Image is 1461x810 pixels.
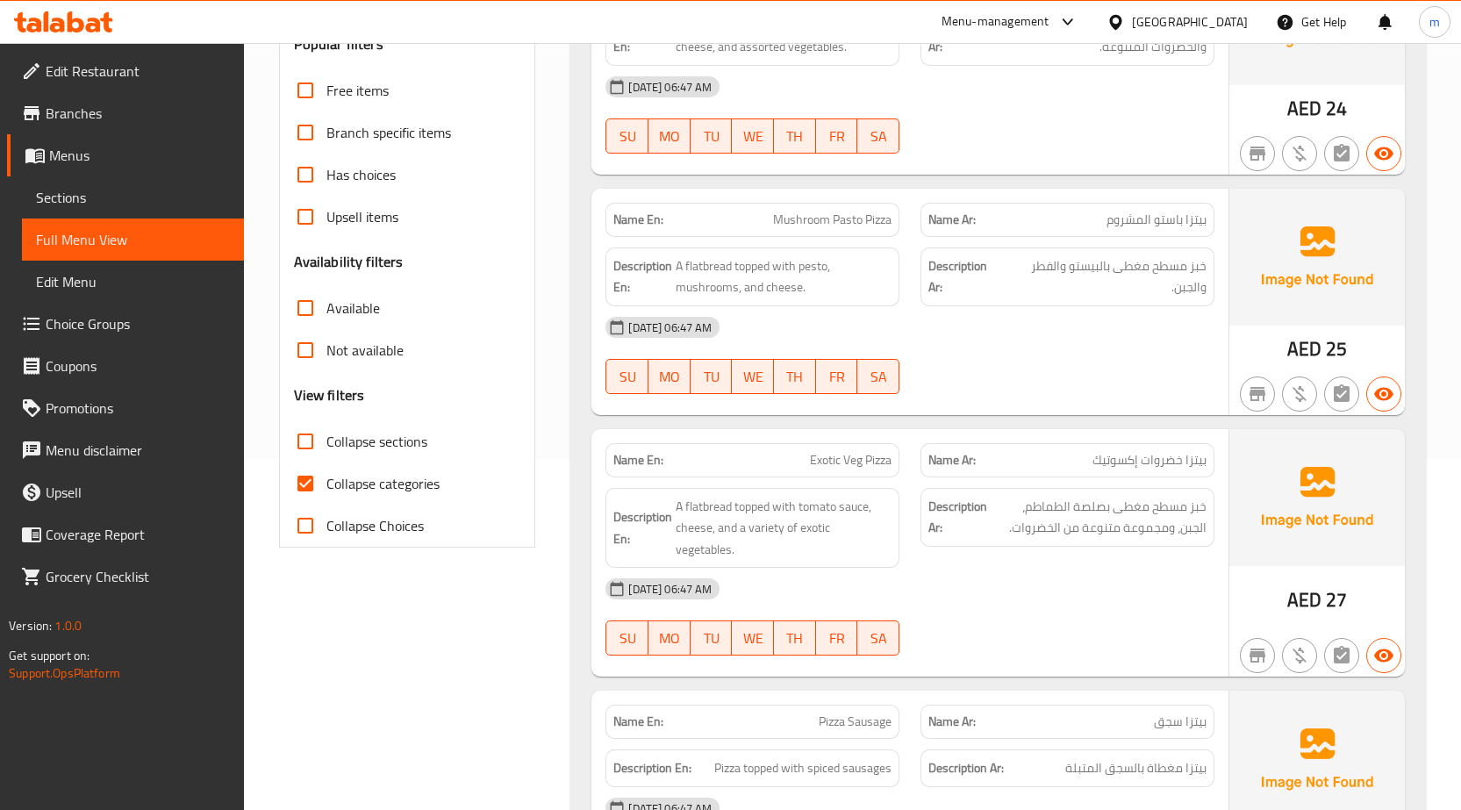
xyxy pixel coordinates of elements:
button: FR [816,118,858,154]
span: خبز مسطح مغطى بالبيستو والفطر والجبن. [1004,255,1207,298]
span: Menus [49,145,230,166]
span: بيتزا سجق [1154,713,1207,731]
img: Ae5nvW7+0k+MAAAAAElFTkSuQmCC [1229,189,1405,326]
strong: Name En: [613,451,663,470]
span: MO [655,364,684,390]
span: خبز مسطح مغطى بصلصة الطماطم، الجبن، ومجموعة متنوعة من الخضروات. [991,496,1207,539]
span: MO [655,124,684,149]
strong: Name En: [613,713,663,731]
span: AED [1287,332,1321,366]
span: FR [823,364,851,390]
button: Purchased item [1282,638,1317,673]
button: Not has choices [1324,638,1359,673]
span: TH [781,626,809,651]
button: WE [732,359,774,394]
span: WE [739,364,767,390]
button: Available [1366,638,1401,673]
span: AED [1287,91,1321,125]
span: Full Menu View [36,229,230,250]
a: Sections [22,176,244,219]
span: FR [823,124,851,149]
h3: Popular filters [294,34,521,54]
span: Upsell [46,482,230,503]
a: Grocery Checklist [7,556,244,598]
span: A flatbread topped with pesto, mushrooms, and cheese. [676,255,892,298]
a: Branches [7,92,244,134]
span: MO [655,626,684,651]
span: Menu disclaimer [46,440,230,461]
a: Menus [7,134,244,176]
span: TU [698,626,726,651]
strong: Description En: [613,15,672,58]
span: Upsell items [326,206,398,227]
strong: Name En: [613,211,663,229]
button: MO [648,118,691,154]
button: Purchased item [1282,136,1317,171]
button: Available [1366,376,1401,412]
span: SU [613,364,641,390]
span: بيتزا باستو المشروم [1106,211,1207,229]
strong: Name Ar: [928,211,976,229]
button: Not has choices [1324,376,1359,412]
button: SA [857,359,899,394]
span: Has choices [326,164,396,185]
span: SA [864,124,892,149]
a: Coverage Report [7,513,244,556]
button: Not has choices [1324,136,1359,171]
span: SU [613,626,641,651]
span: Edit Restaurant [46,61,230,82]
span: Coupons [46,355,230,376]
span: AED [1287,583,1321,617]
span: SU [613,124,641,149]
button: Not branch specific item [1240,376,1275,412]
span: Edit Menu [36,271,230,292]
span: WE [739,124,767,149]
button: MO [648,620,691,656]
span: FR [823,626,851,651]
button: TU [691,118,733,154]
span: Branches [46,103,230,124]
a: Coupons [7,345,244,387]
span: m [1429,12,1440,32]
span: Free items [326,80,389,101]
button: SA [857,620,899,656]
button: Not branch specific item [1240,638,1275,673]
strong: Description Ar: [928,757,1004,779]
button: TH [774,620,816,656]
span: Version: [9,614,52,637]
h3: View filters [294,385,365,405]
span: Mushroom Pasto Pizza [773,211,892,229]
span: SA [864,626,892,651]
span: Available [326,297,380,319]
span: Collapse categories [326,473,440,494]
span: بيتزا مغطاة بالسجق المتبلة [1065,757,1207,779]
span: Pizza topped with spiced sausages [714,757,892,779]
h3: Availability filters [294,252,404,272]
button: TU [691,620,733,656]
button: Available [1366,136,1401,171]
strong: Name Ar: [928,451,976,470]
button: FR [816,359,858,394]
a: Support.OpsPlatform [9,662,120,685]
a: Full Menu View [22,219,244,261]
strong: Description En: [613,506,672,549]
span: WE [739,626,767,651]
button: SU [605,359,648,394]
span: Collapse Choices [326,515,424,536]
a: Edit Menu [22,261,244,303]
span: بيتزا خضروات إكسوتيك [1092,451,1207,470]
strong: Name Ar: [928,713,976,731]
span: [DATE] 06:47 AM [621,319,719,336]
a: Upsell [7,471,244,513]
a: Edit Restaurant [7,50,244,92]
span: Branch specific items [326,122,451,143]
button: TH [774,359,816,394]
span: Pizza Sausage [819,713,892,731]
span: 27 [1326,583,1347,617]
button: TH [774,118,816,154]
span: Coverage Report [46,524,230,545]
strong: Description En: [613,757,691,779]
button: SA [857,118,899,154]
span: Choice Groups [46,313,230,334]
span: 25 [1326,332,1347,366]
